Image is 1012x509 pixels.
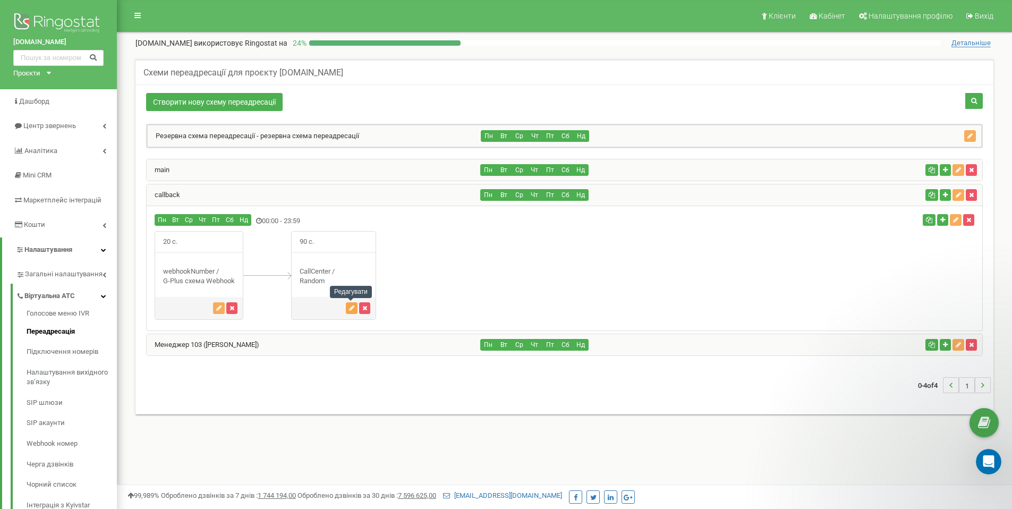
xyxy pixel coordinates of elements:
span: 90 с. [292,232,322,252]
button: Пн [481,130,497,142]
span: Оброблено дзвінків за 30 днів : [297,491,436,499]
button: Вт [496,164,512,176]
span: використовує Ringostat на [194,39,287,47]
button: Сб [557,189,573,201]
button: Ср [512,130,528,142]
span: Маркетплейс інтеграцій [23,196,101,204]
span: of [927,380,934,390]
button: Нд [573,189,589,201]
button: Ср [511,164,527,176]
button: Вт [496,130,512,142]
p: 24 % [287,38,309,48]
span: Кабінет [819,12,845,20]
button: Нд [573,164,589,176]
button: Пн [155,214,169,226]
a: SIP шлюзи [27,393,117,413]
button: Ср [511,339,527,351]
nav: ... [918,367,991,404]
u: 7 596 625,00 [398,491,436,499]
a: Менеджер 103 ([PERSON_NAME]) [147,341,259,349]
a: Налаштування вихідного зв’язку [27,362,117,393]
button: Сб [223,214,237,226]
a: Налаштування [2,237,117,262]
button: Нд [236,214,251,226]
button: Пн [480,164,496,176]
button: Пн [480,189,496,201]
div: Проєкти [13,69,40,79]
span: 0-4 4 [918,377,943,393]
a: Чорний список [27,474,117,495]
button: Пт [542,189,558,201]
a: Голосове меню IVR [27,309,117,321]
button: Чт [526,339,542,351]
input: Пошук за номером [13,50,104,66]
button: Сб [557,164,573,176]
button: Вт [496,339,512,351]
a: main [147,166,169,174]
h5: Схеми переадресації для проєкту [DOMAIN_NAME] [143,68,343,78]
button: Пт [542,130,558,142]
a: Резервна схема переадресації - резервна схема переадресації [148,132,359,140]
u: 1 744 194,00 [258,491,296,499]
span: Mini CRM [23,171,52,179]
button: Ср [511,189,527,201]
a: Загальні налаштування [16,262,117,284]
button: Ср [182,214,196,226]
li: 1 [959,377,975,393]
button: Пт [542,164,558,176]
a: [DOMAIN_NAME] [13,37,104,47]
img: Ringostat logo [13,11,104,37]
div: CallCenter / Random [292,267,376,286]
div: webhookNumber / G-Plus схема Webhook [155,267,243,286]
a: [EMAIL_ADDRESS][DOMAIN_NAME] [443,491,562,499]
span: Оброблено дзвінків за 7 днів : [161,491,296,499]
div: Редагувати [330,286,372,298]
button: Чт [195,214,209,226]
span: Детальніше [951,39,991,47]
button: Чт [526,164,542,176]
button: Сб [557,339,573,351]
span: Налаштування профілю [869,12,953,20]
span: Віртуальна АТС [24,291,75,301]
button: Чт [527,130,543,142]
button: Пошук схеми переадресації [965,93,983,109]
a: Віртуальна АТС [16,284,117,306]
p: [DOMAIN_NAME] [135,38,287,48]
span: Центр звернень [23,122,76,130]
button: Пт [542,339,558,351]
a: Створити нову схему переадресації [146,93,283,111]
span: Налаштування [24,245,72,253]
a: SIP акаунти [27,413,117,434]
span: 20 с. [155,232,185,252]
span: Аналiтика [24,147,57,155]
button: Нд [573,339,589,351]
span: Загальні налаштування [25,269,103,279]
span: Кошти [24,220,45,228]
span: 99,989% [127,491,159,499]
button: Вт [169,214,182,226]
a: callback [147,191,180,199]
button: Чт [526,189,542,201]
div: 00:00 - 23:59 [147,214,704,228]
a: Переадресація [27,321,117,342]
button: Пт [209,214,223,226]
a: Черга дзвінків [27,454,117,475]
button: Пн [480,339,496,351]
a: Підключення номерів [27,342,117,362]
button: Сб [558,130,574,142]
span: Вихід [975,12,993,20]
span: Дашборд [19,97,49,105]
button: Вт [496,189,512,201]
a: Webhook номер [27,434,117,454]
button: Нд [573,130,589,142]
span: Клієнти [769,12,796,20]
iframe: Intercom live chat [976,449,1001,474]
